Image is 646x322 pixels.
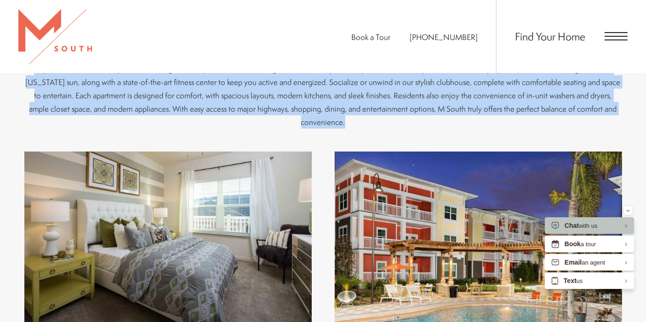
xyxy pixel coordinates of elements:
[515,29,585,44] a: Find Your Home
[410,32,478,42] a: Call Us at 813-570-8014
[24,62,622,129] p: At [GEOGRAPHIC_DATA], we offer a range of exceptional amenities designed to enhance your lifestyl...
[605,32,628,40] button: Open Menu
[410,32,478,42] span: [PHONE_NUMBER]
[351,32,390,42] a: Book a Tour
[18,9,92,64] img: MSouth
